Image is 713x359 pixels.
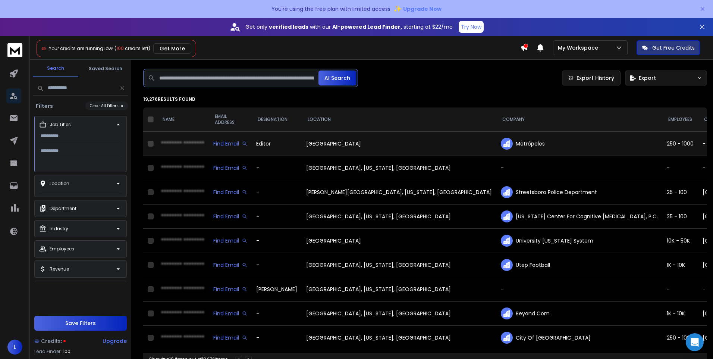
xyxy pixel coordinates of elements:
[213,213,247,220] div: Find Email
[7,43,22,57] img: logo
[252,277,302,302] td: [PERSON_NAME]
[33,102,56,110] h3: Filters
[252,302,302,326] td: -
[501,210,658,222] div: [US_STATE] Center For Cognitive [MEDICAL_DATA], P.C.
[213,164,247,172] div: Find Email
[662,107,698,132] th: EMPLOYEES
[7,340,22,355] button: L
[637,40,700,55] button: Get Free Credits
[213,188,247,196] div: Find Email
[662,277,698,302] td: -
[49,45,113,51] span: Your credits are running low!
[271,5,390,13] p: You're using the free plan with limited access
[157,107,209,132] th: NAME
[302,132,496,156] td: [GEOGRAPHIC_DATA]
[153,43,191,54] button: Get More
[252,180,302,205] td: -
[393,1,442,16] button: ✨Upgrade Now
[302,302,496,326] td: [GEOGRAPHIC_DATA], [US_STATE], [GEOGRAPHIC_DATA]
[252,132,302,156] td: Editor
[50,246,74,252] p: Employees
[652,44,695,51] p: Get Free Credits
[332,23,402,31] strong: AI-powered Lead Finder,
[461,23,481,31] p: Try Now
[302,180,496,205] td: [PERSON_NAME][GEOGRAPHIC_DATA], [US_STATE], [GEOGRAPHIC_DATA]
[501,186,658,198] div: Streetsboro Police Department
[662,156,698,180] td: -
[662,180,698,205] td: 25 - 100
[686,333,704,351] div: Open Intercom Messenger
[501,308,658,319] div: Beyond Com
[33,61,78,77] button: Search
[50,226,68,232] p: Industry
[558,44,601,51] p: My Workspace
[501,235,658,247] div: University [US_STATE] System
[302,107,496,132] th: LOCATION
[213,334,247,341] div: Find Email
[213,285,247,293] div: Find Email
[662,229,698,253] td: 10K - 50K
[213,237,247,244] div: Find Email
[213,310,247,317] div: Find Email
[501,138,658,150] div: Metrópoles
[252,107,302,132] th: DESIGNATION
[318,71,356,85] button: AI Search
[50,266,69,272] p: Revenue
[662,132,698,156] td: 250 - 1000
[302,326,496,350] td: [GEOGRAPHIC_DATA], [US_STATE], [GEOGRAPHIC_DATA]
[252,156,302,180] td: -
[63,349,70,355] span: 100
[662,302,698,326] td: 1K - 10K
[662,205,698,229] td: 25 - 100
[302,205,496,229] td: [GEOGRAPHIC_DATA], [US_STATE], [GEOGRAPHIC_DATA]
[496,107,662,132] th: COMPANY
[562,71,621,85] a: Export History
[252,205,302,229] td: -
[213,261,247,269] div: Find Email
[116,45,124,51] span: 100
[302,277,496,302] td: [GEOGRAPHIC_DATA], [US_STATE], [GEOGRAPHIC_DATA]
[302,253,496,277] td: [GEOGRAPHIC_DATA], [US_STATE], [GEOGRAPHIC_DATA]
[662,253,698,277] td: 1K - 10K
[245,23,453,31] p: Get only with our starting at $22/mo
[34,349,62,355] p: Lead Finder:
[41,337,62,345] span: Credits:
[302,156,496,180] td: [GEOGRAPHIC_DATA], [US_STATE], [GEOGRAPHIC_DATA]
[501,259,658,271] div: Utep Football
[501,332,658,344] div: City Of [GEOGRAPHIC_DATA]
[34,316,127,331] button: Save Filters
[252,253,302,277] td: -
[269,23,308,31] strong: verified leads
[103,337,127,345] div: Upgrade
[143,96,707,102] p: 19,276 results found
[209,107,252,132] th: EMAIL ADDRESS
[252,229,302,253] td: -
[114,45,150,51] span: ( credits left)
[393,4,402,14] span: ✨
[252,326,302,350] td: -
[83,61,128,76] button: Saved Search
[85,102,128,110] button: Clear All Filters
[50,206,76,212] p: Department
[496,156,662,180] td: -
[50,181,69,187] p: Location
[496,277,662,302] td: -
[50,122,71,128] p: Job Titles
[403,5,442,13] span: Upgrade Now
[302,229,496,253] td: [GEOGRAPHIC_DATA]
[662,326,698,350] td: 250 - 1000
[213,140,247,147] div: Find Email
[639,74,656,82] span: Export
[459,21,484,33] button: Try Now
[34,334,127,349] a: Credits:Upgrade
